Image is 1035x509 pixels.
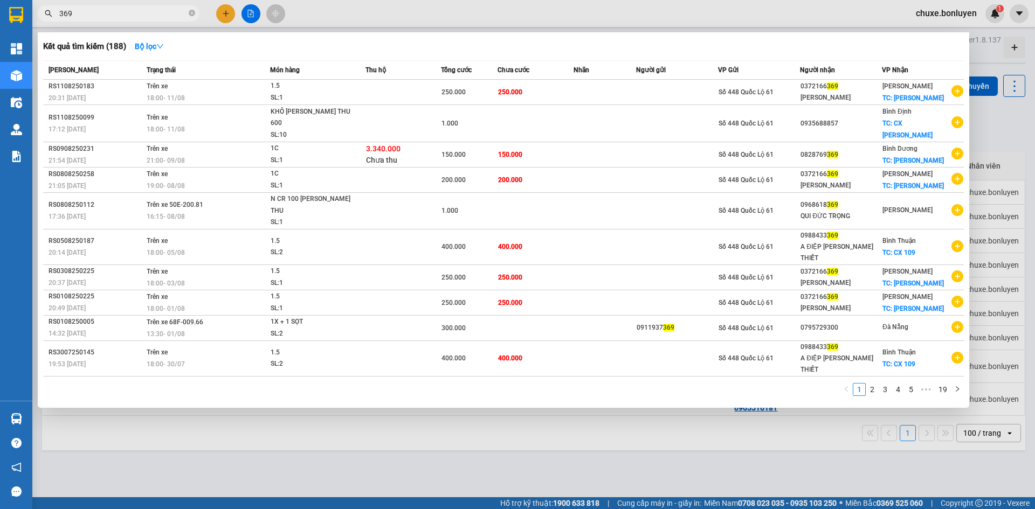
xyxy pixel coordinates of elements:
div: 0372166 [801,81,881,92]
span: plus-circle [951,240,963,252]
span: 21:00 - 09/08 [147,157,185,164]
span: VP Nhận [882,66,908,74]
span: 18:00 - 05/08 [147,249,185,256]
span: 369 [827,268,838,275]
div: 1.5 [271,291,351,303]
div: SL: 1 [271,155,351,166]
input: Tìm tên, số ĐT hoặc mã đơn [59,8,187,19]
div: SL: 10 [271,129,351,141]
span: 18:00 - 03/08 [147,280,185,287]
a: 3 [879,384,891,395]
img: logo-vxr [9,7,23,23]
span: right [954,386,961,392]
span: Tổng cước [441,66,472,74]
span: 18:00 - 11/08 [147,125,185,133]
span: 20:37 [DATE] [49,279,86,287]
span: Trên xe [147,348,168,356]
button: Bộ lọcdown [126,38,172,55]
span: 21:54 [DATE] [49,157,86,164]
span: plus-circle [951,270,963,282]
div: SL: 1 [271,217,351,228]
span: TC: [PERSON_NAME] [882,280,944,287]
span: plus-circle [951,85,963,97]
span: [PERSON_NAME] [882,82,933,90]
span: 250.000 [498,274,522,281]
div: SL: 1 [271,92,351,104]
span: plus-circle [951,148,963,159]
li: Next 5 Pages [917,383,935,396]
img: warehouse-icon [11,70,22,81]
div: 1.5 [271,235,351,247]
span: close-circle [189,10,195,16]
div: RS3007250145 [49,347,143,358]
span: 369 [827,293,838,301]
span: Số 448 Quốc Lộ 61 [719,120,774,127]
div: RS1108250099 [49,112,143,123]
span: Thu hộ [365,66,386,74]
li: Previous Page [840,383,853,396]
div: 1C [271,143,351,155]
span: 18:00 - 30/07 [147,360,185,368]
img: solution-icon [11,151,22,162]
li: 3 [879,383,892,396]
span: [PERSON_NAME] [882,268,933,275]
span: Bình Định [882,108,912,115]
span: Chưa thu [366,156,397,164]
div: SL: 1 [271,277,351,289]
img: dashboard-icon [11,43,22,54]
span: 17:12 [DATE] [49,125,86,133]
span: 369 [827,232,838,239]
span: 369 [827,343,838,351]
span: 1.000 [441,207,458,214]
div: RS0108250005 [49,316,143,327]
span: TC: [PERSON_NAME] [882,182,944,190]
span: Số 448 Quốc Lộ 61 [719,207,774,214]
div: RS0108250225 [49,291,143,302]
span: Bình Thuận [882,348,916,356]
div: A ĐIỆP [PERSON_NAME] THIẾT [801,241,881,264]
span: TC: [PERSON_NAME] [882,94,944,102]
div: 0828769 [801,149,881,161]
span: Trên xe [147,114,168,121]
span: Trên xe 68F-009.66 [147,318,203,326]
div: QUI ĐỨC TRỌNG [801,211,881,222]
span: 369 [663,324,674,331]
li: 2 [866,383,879,396]
div: 1.5 [271,347,351,359]
span: 400.000 [441,243,466,250]
span: Số 448 Quốc Lộ 61 [719,299,774,306]
span: down [156,43,164,50]
span: Nhãn [574,66,589,74]
span: Trên xe 50E-200.81 [147,201,203,208]
span: TC: CX 109 [882,360,915,368]
div: RS0808250112 [49,199,143,211]
span: plus-circle [951,321,963,333]
span: 369 [827,82,838,90]
div: SL: 2 [271,328,351,340]
span: 400.000 [441,354,466,362]
span: 400.000 [498,354,522,362]
div: 0372166 [801,291,881,303]
span: VP Gửi [718,66,739,74]
span: 18:00 - 01/08 [147,305,185,312]
span: Người gửi [636,66,666,74]
div: RS0808250258 [49,169,143,180]
span: 16:15 - 08/08 [147,213,185,220]
button: right [951,383,964,396]
span: Số 448 Quốc Lộ 61 [719,274,774,281]
span: [PERSON_NAME] [882,206,933,214]
div: SL: 1 [271,180,351,192]
div: 1.5 [271,80,351,92]
div: RS0308250225 [49,266,143,277]
span: TC: [PERSON_NAME] [882,157,944,164]
div: 0935688857 [801,118,881,129]
div: SL: 1 [271,303,351,315]
a: 1 [853,384,865,395]
span: Số 448 Quốc Lộ 61 [719,243,774,250]
li: 1 [853,383,866,396]
span: notification [11,462,22,472]
div: RS0508250187 [49,235,143,247]
div: 0968618 [801,199,881,211]
div: SL: 2 [271,358,351,370]
img: warehouse-icon [11,97,22,108]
